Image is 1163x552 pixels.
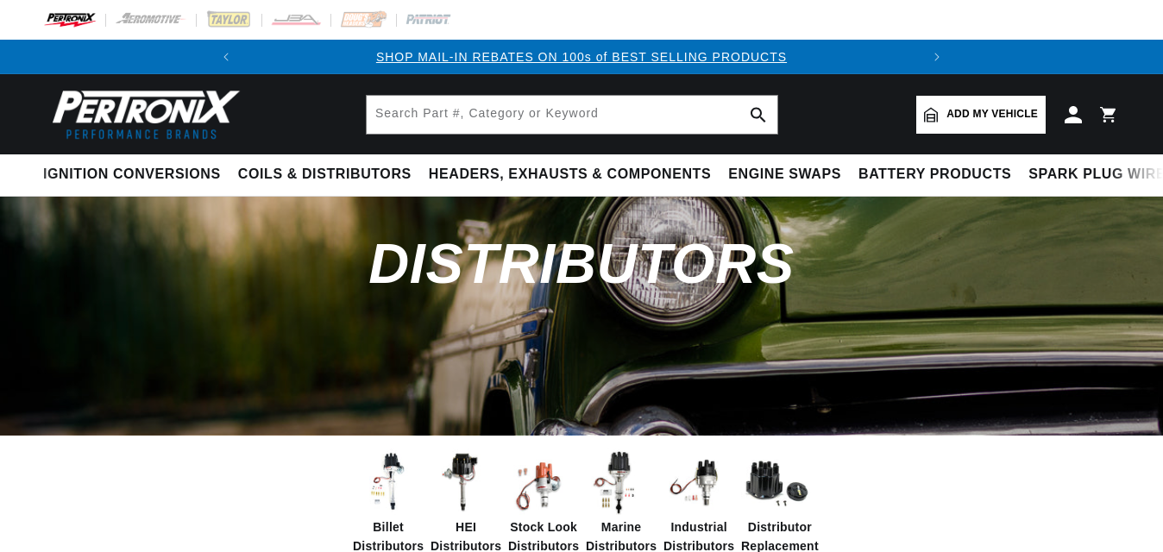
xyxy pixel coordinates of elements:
[850,154,1020,195] summary: Battery Products
[209,40,243,74] button: Translation missing: en.sections.announcements.previous_announcement
[376,50,787,64] a: SHOP MAIL-IN REBATES ON 100s of BEST SELLING PRODUCTS
[229,154,420,195] summary: Coils & Distributors
[508,448,577,517] img: Stock Look Distributors
[741,448,810,517] img: Distributor Replacement Parts
[238,166,412,184] span: Coils & Distributors
[946,106,1038,122] span: Add my vehicle
[728,166,841,184] span: Engine Swaps
[858,166,1011,184] span: Battery Products
[429,166,711,184] span: Headers, Exhausts & Components
[243,47,921,66] div: Announcement
[663,448,732,517] img: Industrial Distributors
[431,448,500,517] img: HEI Distributors
[43,166,221,184] span: Ignition Conversions
[43,154,229,195] summary: Ignition Conversions
[353,448,422,517] img: Billet Distributors
[920,40,954,74] button: Translation missing: en.sections.announcements.next_announcement
[586,448,655,517] img: Marine Distributors
[420,154,720,195] summary: Headers, Exhausts & Components
[368,232,795,295] span: Distributors
[43,85,242,144] img: Pertronix
[367,96,777,134] input: Search Part #, Category or Keyword
[720,154,850,195] summary: Engine Swaps
[916,96,1046,134] a: Add my vehicle
[243,47,921,66] div: 1 of 2
[739,96,777,134] button: search button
